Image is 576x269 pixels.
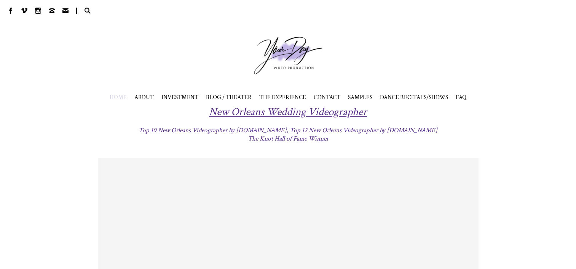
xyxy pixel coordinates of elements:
a: FAQ [456,93,466,101]
span: New Orleans Wedding Videographer [209,105,367,119]
a: INVESTMENT [161,93,198,101]
span: DANCE RECITALS/SHOWS [380,93,448,101]
a: CONTACT [314,93,340,101]
a: THE EXPERIENCE [259,93,306,101]
a: HOME [110,93,127,101]
span: Top 10 New Orleans Videographer by [DOMAIN_NAME], Top 12 New Orleans Videographer by [DOMAIN_NAME] [139,126,437,134]
a: BLOG / THEATER [206,93,252,101]
a: ABOUT [134,93,154,101]
a: Your Day Production Logo [243,25,334,86]
span: The Knot Hall of Fame Winner [248,134,329,143]
span: SAMPLES [348,93,372,101]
